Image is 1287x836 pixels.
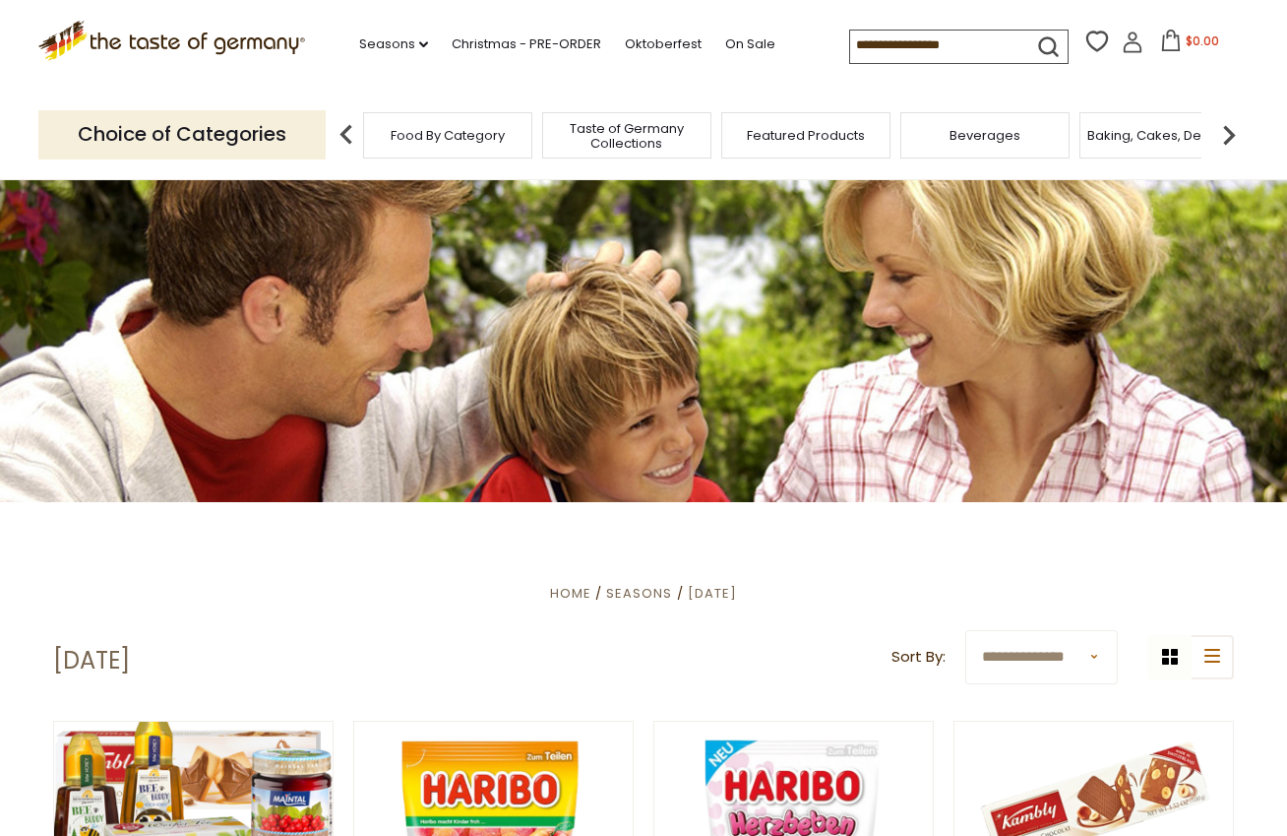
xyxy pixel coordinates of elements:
[38,110,326,159] p: Choice of Categories
[1147,30,1231,59] button: $0.00
[53,646,130,675] h1: [DATE]
[1087,128,1240,143] a: Baking, Cakes, Desserts
[1209,115,1249,155] img: next arrow
[327,115,366,155] img: previous arrow
[747,128,865,143] a: Featured Products
[688,584,737,603] a: [DATE]
[550,584,591,603] a: Home
[1186,32,1219,49] span: $0.00
[606,584,672,603] a: Seasons
[625,33,702,55] a: Oktoberfest
[891,645,946,670] label: Sort By:
[548,121,705,151] a: Taste of Germany Collections
[950,128,1020,143] a: Beverages
[452,33,601,55] a: Christmas - PRE-ORDER
[725,33,775,55] a: On Sale
[359,33,428,55] a: Seasons
[391,128,505,143] a: Food By Category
